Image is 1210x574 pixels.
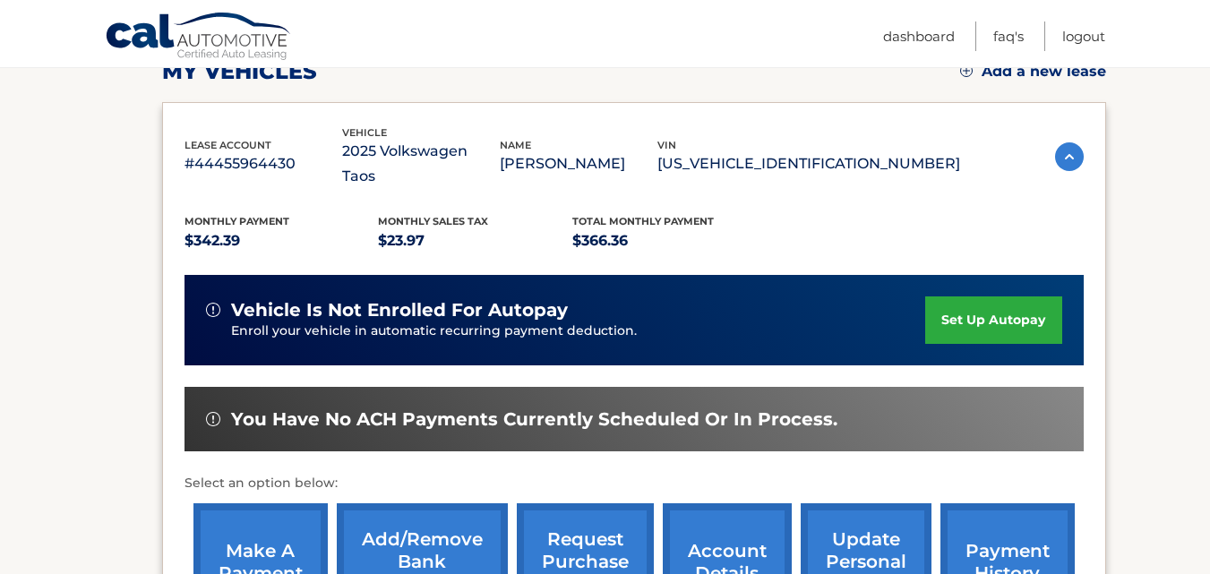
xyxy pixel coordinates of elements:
p: 2025 Volkswagen Taos [342,139,500,189]
p: [US_VEHICLE_IDENTIFICATION_NUMBER] [657,151,960,176]
a: set up autopay [925,296,1061,344]
span: lease account [185,139,271,151]
a: Logout [1062,21,1105,51]
p: Enroll your vehicle in automatic recurring payment deduction. [231,321,926,341]
img: alert-white.svg [206,303,220,317]
span: vehicle is not enrolled for autopay [231,299,568,321]
span: Monthly sales Tax [378,215,488,227]
p: [PERSON_NAME] [500,151,657,176]
p: $342.39 [185,228,379,253]
span: vin [657,139,676,151]
a: Cal Automotive [105,12,293,64]
p: $366.36 [572,228,767,253]
a: FAQ's [993,21,1024,51]
span: name [500,139,531,151]
p: Select an option below: [185,473,1084,494]
img: add.svg [960,64,973,77]
span: You have no ACH payments currently scheduled or in process. [231,408,837,431]
img: alert-white.svg [206,412,220,426]
a: Add a new lease [960,63,1106,81]
p: $23.97 [378,228,572,253]
span: Total Monthly Payment [572,215,714,227]
span: Monthly Payment [185,215,289,227]
h2: my vehicles [162,58,317,85]
img: accordion-active.svg [1055,142,1084,171]
a: Dashboard [883,21,955,51]
span: vehicle [342,126,387,139]
p: #44455964430 [185,151,342,176]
